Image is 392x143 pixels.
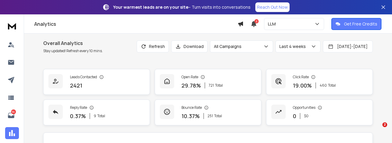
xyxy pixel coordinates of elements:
img: logo [6,20,18,31]
p: 0.37 % [70,112,86,120]
span: 2 [382,122,387,127]
p: Download [184,43,204,49]
span: Total [328,83,336,88]
p: All Campaigns [214,43,244,49]
p: 10.37 % [181,112,200,120]
button: Refresh [137,40,169,52]
p: Open Rate [181,75,198,79]
a: Bounce Rate10.37%251Total [155,100,261,125]
p: 2421 [70,81,82,90]
iframe: Intercom live chat [370,122,384,137]
p: Opportunities [293,105,315,110]
p: Bounce Rate [181,105,202,110]
button: Download [171,40,208,52]
p: Reply Rate [70,105,87,110]
p: – Turn visits into conversations [113,4,251,10]
p: Click Rate [293,75,309,79]
a: Click Rate19.00%460Total [266,69,373,95]
p: Get Free Credits [344,21,377,27]
p: Refresh [149,43,165,49]
span: 2 [254,19,259,23]
a: Opportunities0$0 [266,100,373,125]
span: 721 [209,83,214,88]
p: Reach Out Now [257,4,288,10]
button: [DATE]-[DATE] [323,40,373,52]
a: Reply Rate0.37%9Total [43,100,150,125]
span: Total [214,114,222,118]
p: LLM [268,21,278,27]
p: 29.78 % [181,81,201,90]
h1: Overall Analytics [43,40,103,47]
a: 94 [5,109,17,121]
p: Stay updated! Refresh every 10 mins. [43,49,103,53]
p: 19.00 % [293,81,312,90]
p: Leads Contacted [70,75,97,79]
span: 251 [208,114,213,118]
a: Leads Contacted2421 [43,69,150,95]
span: Total [97,114,105,118]
a: Open Rate29.78%721Total [155,69,261,95]
p: $ 0 [304,114,308,118]
span: 460 [320,83,327,88]
span: 9 [94,114,96,118]
p: Last 4 weeks [279,43,308,49]
button: Get Free Credits [331,18,381,30]
h1: Analytics [34,20,238,28]
span: Total [215,83,223,88]
p: 0 [293,112,296,120]
p: 94 [11,109,16,114]
strong: Your warmest leads are on your site [113,4,188,10]
a: Reach Out Now [255,2,290,12]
